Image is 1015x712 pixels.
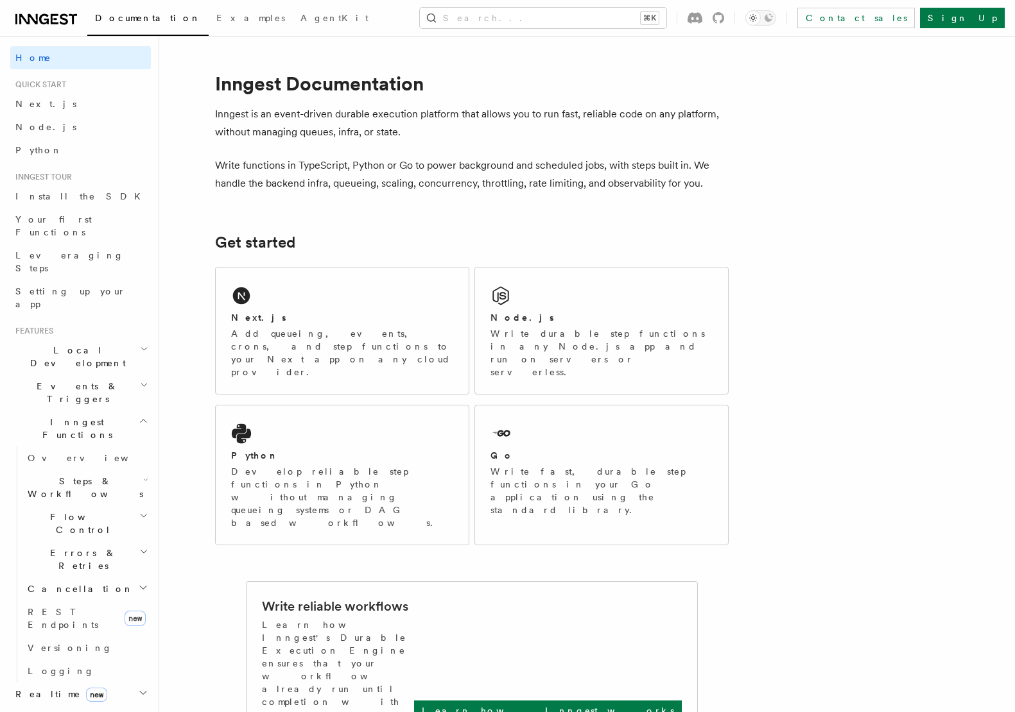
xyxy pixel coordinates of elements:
[215,267,469,394] a: Next.jsAdd queueing, events, crons, and step functions to your Next app on any cloud provider.
[490,327,713,378] p: Write durable step functions in any Node.js app and run on servers or serverless.
[10,139,151,162] a: Python
[474,405,729,545] a: GoWrite fast, durable step functions in your Go application using the standard library.
[10,411,151,446] button: Inngest Functions
[10,172,72,182] span: Inngest tour
[15,122,76,132] span: Node.js
[22,446,151,470] a: Overview
[28,607,98,630] span: REST Endpoints
[22,475,143,500] span: Steps & Workflows
[22,470,151,505] button: Steps & Workflows
[86,688,107,702] span: new
[10,688,107,700] span: Realtime
[209,4,293,35] a: Examples
[10,416,139,441] span: Inngest Functions
[215,157,729,192] p: Write functions in TypeScript, Python or Go to power background and scheduled jobs, with steps bu...
[231,311,286,324] h2: Next.js
[15,286,126,309] span: Setting up your app
[10,280,151,316] a: Setting up your app
[300,13,369,23] span: AgentKit
[10,80,66,90] span: Quick start
[22,636,151,659] a: Versioning
[10,375,151,411] button: Events & Triggers
[920,8,1005,28] a: Sign Up
[22,541,151,577] button: Errors & Retries
[231,327,453,378] p: Add queueing, events, crons, and step functions to your Next app on any cloud provider.
[10,244,151,280] a: Leveraging Steps
[474,267,729,394] a: Node.jsWrite durable step functions in any Node.js app and run on servers or serverless.
[22,659,151,682] a: Logging
[490,465,713,516] p: Write fast, durable step functions in your Go application using the standard library.
[745,10,776,26] button: Toggle dark mode
[10,92,151,115] a: Next.js
[231,465,453,529] p: Develop reliable step functions in Python without managing queueing systems or DAG based workflows.
[10,344,140,369] span: Local Development
[125,611,146,626] span: new
[262,597,408,615] h2: Write reliable workflows
[15,51,51,64] span: Home
[95,13,201,23] span: Documentation
[15,145,62,155] span: Python
[10,115,151,139] a: Node.js
[22,577,151,600] button: Cancellation
[216,13,285,23] span: Examples
[10,339,151,375] button: Local Development
[10,682,151,706] button: Realtimenew
[28,643,112,653] span: Versioning
[490,449,514,462] h2: Go
[10,446,151,682] div: Inngest Functions
[293,4,376,35] a: AgentKit
[15,191,148,201] span: Install the SDK
[10,46,151,69] a: Home
[215,105,729,141] p: Inngest is an event-driven durable execution platform that allows you to run fast, reliable code ...
[641,12,659,24] kbd: ⌘K
[797,8,915,28] a: Contact sales
[10,380,140,405] span: Events & Triggers
[215,405,469,545] a: PythonDevelop reliable step functions in Python without managing queueing systems or DAG based wo...
[10,185,151,208] a: Install the SDK
[15,250,124,273] span: Leveraging Steps
[420,8,666,28] button: Search...⌘K
[10,326,53,336] span: Features
[22,600,151,636] a: REST Endpointsnew
[22,547,139,572] span: Errors & Retries
[231,449,279,462] h2: Python
[15,99,76,109] span: Next.js
[490,311,554,324] h2: Node.js
[28,666,94,676] span: Logging
[10,208,151,244] a: Your first Functions
[22,582,134,595] span: Cancellation
[215,72,729,95] h1: Inngest Documentation
[215,233,295,251] a: Get started
[28,453,160,463] span: Overview
[22,511,139,536] span: Flow Control
[87,4,209,36] a: Documentation
[15,214,92,237] span: Your first Functions
[22,505,151,541] button: Flow Control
